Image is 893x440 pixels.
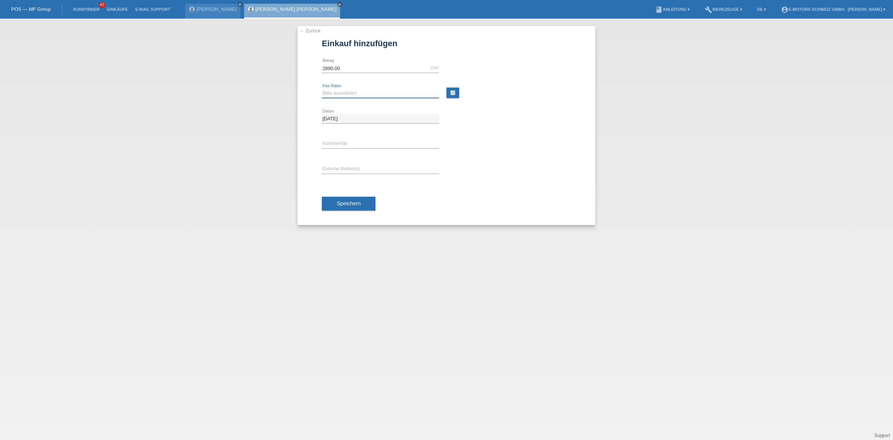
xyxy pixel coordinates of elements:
[322,197,375,211] button: Speichern
[338,3,342,6] i: close
[781,6,788,13] i: account_circle
[705,6,712,13] i: build
[238,3,242,6] i: close
[431,66,439,70] div: CHF
[256,6,336,12] a: [PERSON_NAME] [PERSON_NAME]
[337,2,342,7] a: close
[197,6,237,12] a: [PERSON_NAME]
[337,200,361,206] span: Speichern
[300,28,320,34] a: ← Zurück
[11,6,51,12] a: POS — MF Group
[237,2,243,7] a: close
[103,7,131,12] a: Einkäufe
[652,7,694,12] a: bookAnleitung ▾
[655,6,663,13] i: book
[70,7,103,12] a: Kund*innen
[132,7,174,12] a: E-Mail Support
[450,90,456,96] i: calculate
[874,433,890,438] a: Support
[753,7,770,12] a: DE ▾
[446,88,459,98] a: calculate
[322,39,571,48] h1: Einkauf hinzufügen
[99,2,105,8] span: 42
[777,7,889,12] a: account_circleE-Motors Schweiz GmbH - [PERSON_NAME] ▾
[701,7,746,12] a: buildWerkzeuge ▾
